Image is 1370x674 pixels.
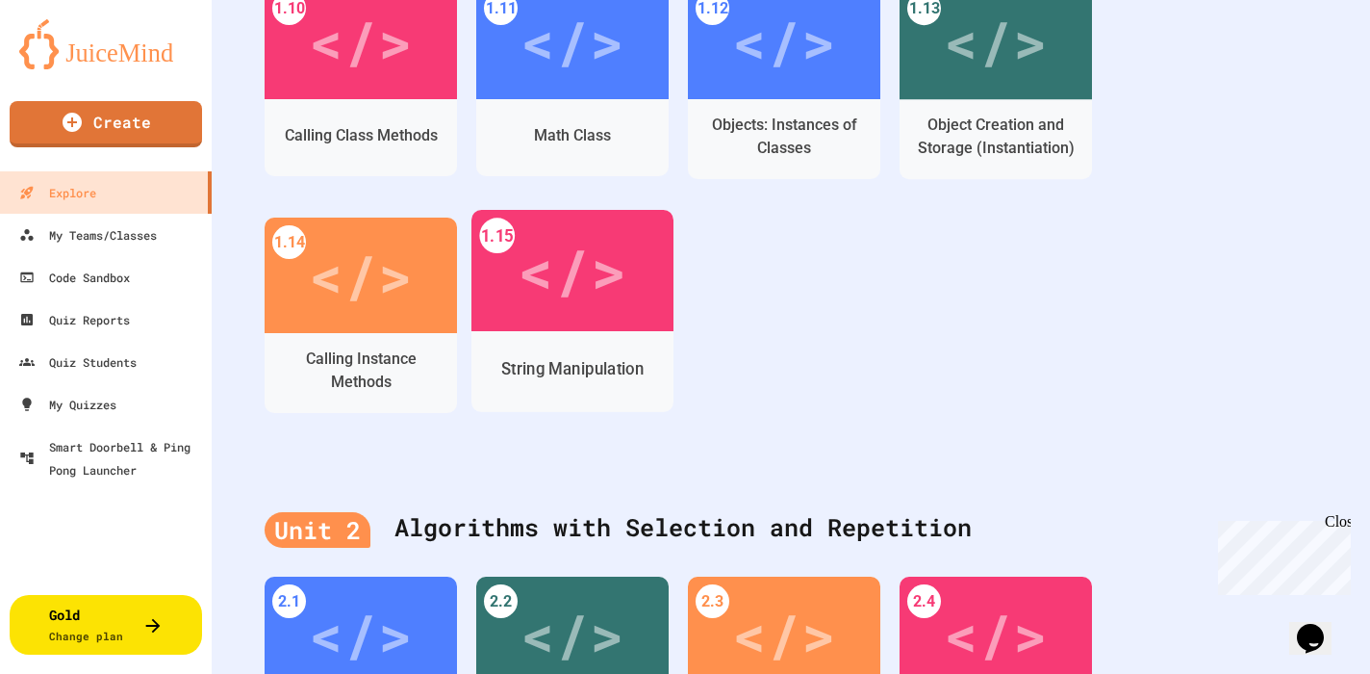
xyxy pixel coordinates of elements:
[10,101,202,147] a: Create
[19,19,192,69] img: logo-orange.svg
[518,225,626,316] div: </>
[19,350,137,374] div: Quiz Students
[10,595,202,655] button: GoldChange plan
[272,225,306,259] div: 1.14
[265,512,370,549] div: Unit 2
[696,584,729,618] div: 2.3
[285,124,438,147] div: Calling Class Methods
[309,232,413,319] div: </>
[19,435,204,481] div: Smart Doorbell & Ping Pong Launcher
[534,124,611,147] div: Math Class
[479,219,515,254] div: 1.15
[279,348,443,394] div: Calling Instance Methods
[272,584,306,618] div: 2.1
[265,490,1317,567] div: Algorithms with Selection and Repetition
[19,266,130,289] div: Code Sandbox
[19,393,116,416] div: My Quizzes
[484,584,518,618] div: 2.2
[19,308,130,331] div: Quiz Reports
[19,223,157,246] div: My Teams/Classes
[907,584,941,618] div: 2.4
[1210,513,1351,595] iframe: chat widget
[1289,597,1351,655] iframe: chat widget
[49,629,123,643] span: Change plan
[914,114,1078,160] div: Object Creation and Storage (Instantiation)
[501,357,644,381] div: String Manipulation
[49,605,123,645] div: Gold
[8,8,133,122] div: Chat with us now!Close
[19,181,96,204] div: Explore
[702,114,866,160] div: Objects: Instances of Classes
